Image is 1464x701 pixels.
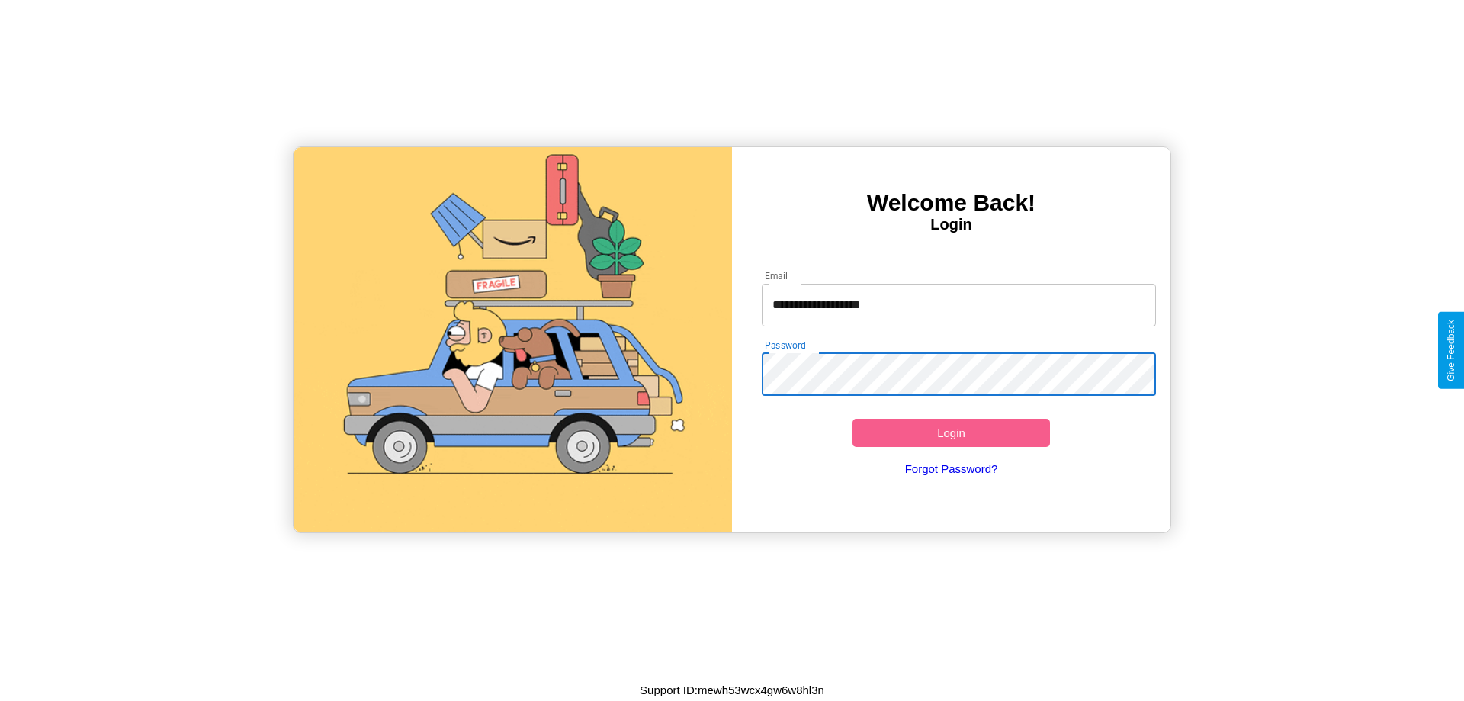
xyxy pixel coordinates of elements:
label: Email [765,269,788,282]
button: Login [852,419,1050,447]
h4: Login [732,216,1170,233]
img: gif [294,147,732,532]
label: Password [765,339,805,352]
p: Support ID: mewh53wcx4gw6w8hl3n [640,680,824,700]
div: Give Feedback [1446,320,1456,381]
a: Forgot Password? [754,447,1149,490]
h3: Welcome Back! [732,190,1170,216]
